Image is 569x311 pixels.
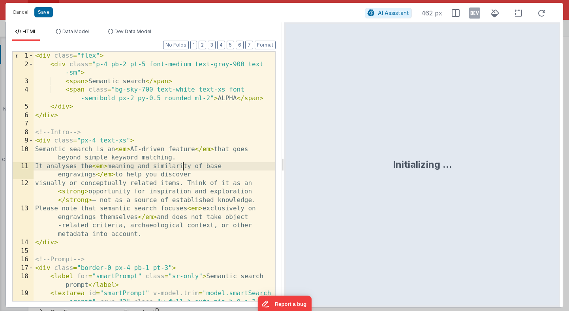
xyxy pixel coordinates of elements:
[13,86,34,103] div: 4
[13,128,34,137] div: 8
[115,28,151,34] span: Dev Data Model
[190,41,197,49] button: 1
[227,41,234,49] button: 5
[9,7,32,18] button: Cancel
[13,238,34,247] div: 14
[245,41,253,49] button: 7
[62,28,89,34] span: Data Model
[13,247,34,256] div: 15
[421,8,442,18] span: 462 px
[199,41,206,49] button: 2
[217,41,225,49] button: 4
[13,204,34,238] div: 13
[13,145,34,162] div: 10
[378,9,409,16] span: AI Assistant
[13,162,34,179] div: 11
[13,255,34,264] div: 16
[13,137,34,145] div: 9
[13,77,34,86] div: 3
[208,41,216,49] button: 3
[163,41,189,49] button: No Folds
[23,28,37,34] span: HTML
[13,52,34,60] div: 1
[365,8,412,18] button: AI Assistant
[255,41,276,49] button: Format
[236,41,244,49] button: 6
[13,60,34,77] div: 2
[34,7,53,17] button: Save
[13,111,34,120] div: 6
[13,264,34,273] div: 17
[393,158,452,171] div: Initializing ...
[13,103,34,111] div: 5
[13,272,34,289] div: 18
[13,120,34,128] div: 7
[13,179,34,205] div: 12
